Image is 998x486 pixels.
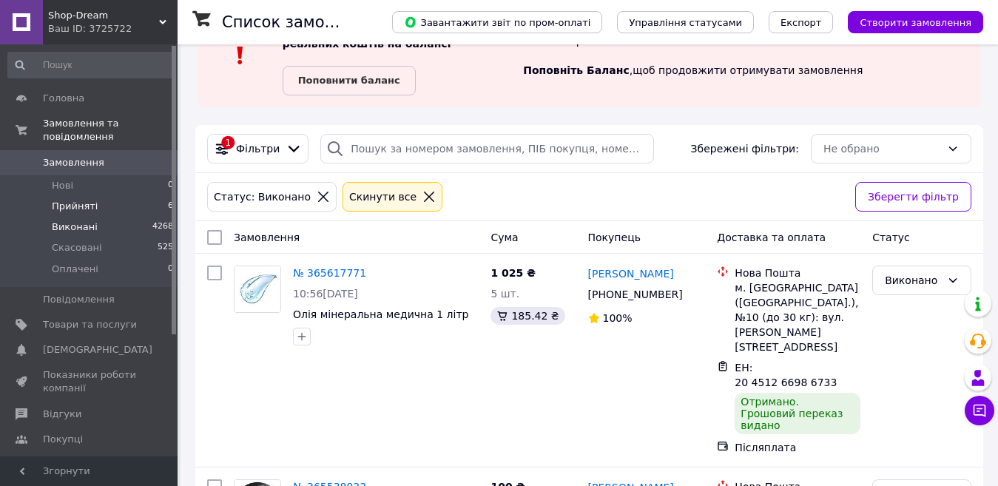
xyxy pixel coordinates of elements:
[490,307,564,325] div: 185.42 ₴
[629,17,742,28] span: Управління статусами
[43,343,152,357] span: [DEMOGRAPHIC_DATA]
[523,16,980,95] div: ваші товари , щоб продовжити отримувати замовлення
[585,284,686,305] div: [PHONE_NUMBER]
[392,11,602,33] button: Завантажити звіт по пром-оплаті
[293,288,358,300] span: 10:56[DATE]
[298,75,400,86] b: Поповнити баланс
[717,232,826,243] span: Доставка та оплата
[168,200,173,213] span: 6
[735,393,860,434] div: Отримано. Грошовий переказ видано
[523,64,630,76] b: Поповніть Баланс
[490,288,519,300] span: 5 шт.
[872,232,910,243] span: Статус
[404,16,590,29] span: Завантажити звіт по пром-оплаті
[43,408,81,421] span: Відгуки
[43,156,104,169] span: Замовлення
[48,9,159,22] span: Shop-Dream
[885,272,941,288] div: Виконано
[48,22,178,36] div: Ваш ID: 3725722
[490,267,536,279] span: 1 025 ₴
[346,189,419,205] div: Cкинути все
[211,189,314,205] div: Статус: Виконано
[43,433,83,446] span: Покупці
[769,11,834,33] button: Експорт
[283,66,416,95] a: Поповнити баланс
[617,11,754,33] button: Управління статусами
[965,396,994,425] button: Чат з покупцем
[588,266,674,281] a: [PERSON_NAME]
[588,232,641,243] span: Покупець
[490,232,518,243] span: Cума
[234,232,300,243] span: Замовлення
[43,92,84,105] span: Головна
[168,179,173,192] span: 0
[43,368,137,395] span: Показники роботи компанії
[234,266,281,313] a: Фото товару
[229,44,252,67] img: :exclamation:
[735,280,860,354] div: м. [GEOGRAPHIC_DATA] ([GEOGRAPHIC_DATA].), №10 (до 30 кг): вул. [PERSON_NAME][STREET_ADDRESS]
[43,318,137,331] span: Товари та послуги
[52,241,102,254] span: Скасовані
[848,11,983,33] button: Створити замовлення
[236,141,280,156] span: Фільтри
[152,220,173,234] span: 4268
[855,182,971,212] button: Зберегти фільтр
[868,189,959,205] span: Зберегти фільтр
[52,263,98,276] span: Оплачені
[833,16,983,27] a: Створити замовлення
[293,267,366,279] a: № 365617771
[691,141,799,156] span: Збережені фільтри:
[43,117,178,144] span: Замовлення та повідомлення
[43,293,115,306] span: Повідомлення
[780,17,822,28] span: Експорт
[735,440,860,455] div: Післяплата
[823,141,941,157] div: Не обрано
[52,179,73,192] span: Нові
[735,266,860,280] div: Нова Пошта
[52,200,98,213] span: Прийняті
[293,308,468,320] a: Олія мінеральна медична 1 літр
[222,13,372,31] h1: Список замовлень
[735,362,837,388] span: ЕН: 20 4512 6698 6733
[168,263,173,276] span: 0
[158,241,173,254] span: 525
[860,17,971,28] span: Створити замовлення
[235,266,280,312] img: Фото товару
[603,312,633,324] span: 100%
[320,134,653,163] input: Пошук за номером замовлення, ПІБ покупця, номером телефону, Email, номером накладної
[52,220,98,234] span: Виконані
[7,52,175,78] input: Пошук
